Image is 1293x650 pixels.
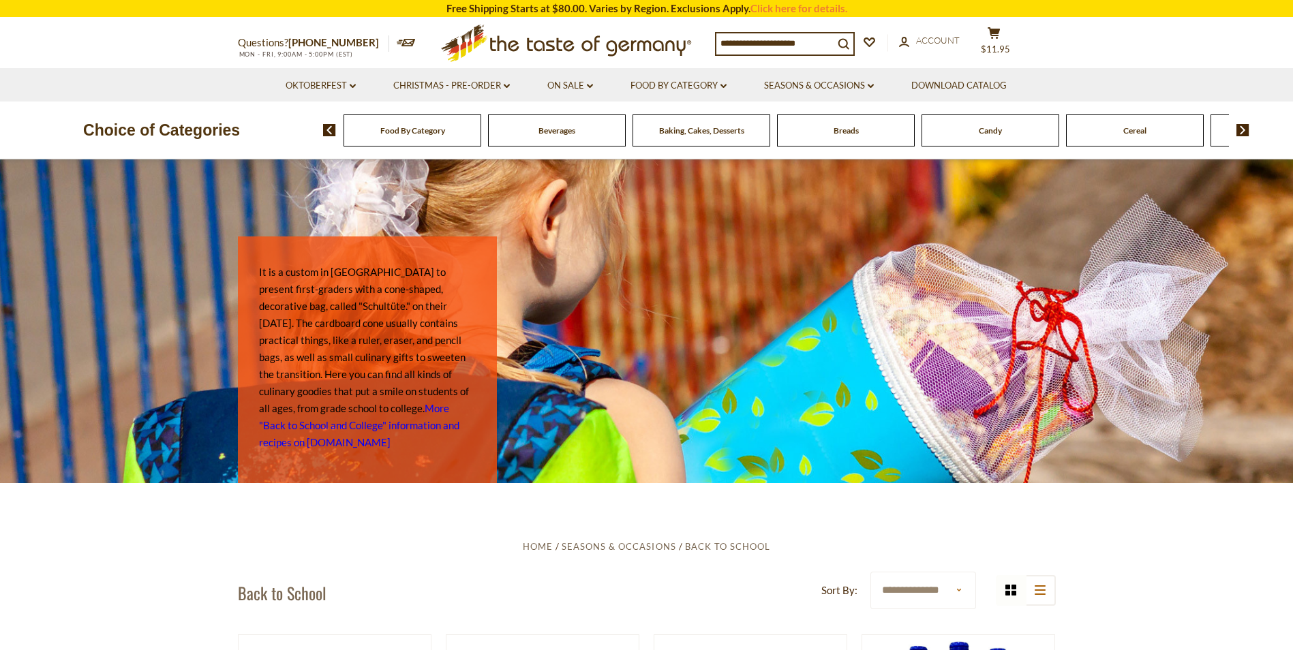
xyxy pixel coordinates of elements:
[238,583,326,603] h1: Back to School
[750,2,847,14] a: Click here for details.
[899,33,960,48] a: Account
[288,36,379,48] a: [PHONE_NUMBER]
[685,541,770,552] a: Back to School
[380,125,445,136] a: Food By Category
[834,125,859,136] a: Breads
[1123,125,1146,136] a: Cereal
[238,34,389,52] p: Questions?
[630,78,727,93] a: Food By Category
[974,27,1015,61] button: $11.95
[764,78,874,93] a: Seasons & Occasions
[259,402,459,448] a: More "Back to School and College" information and recipes on [DOMAIN_NAME]
[323,124,336,136] img: previous arrow
[547,78,593,93] a: On Sale
[1236,124,1249,136] img: next arrow
[979,125,1002,136] a: Candy
[523,541,553,552] a: Home
[286,78,356,93] a: Oktoberfest
[393,78,510,93] a: Christmas - PRE-ORDER
[981,44,1010,55] span: $11.95
[821,582,857,599] label: Sort By:
[911,78,1007,93] a: Download Catalog
[562,541,675,552] a: Seasons & Occasions
[238,50,354,58] span: MON - FRI, 9:00AM - 5:00PM (EST)
[259,264,476,451] p: It is a custom in [GEOGRAPHIC_DATA] to present first-graders with a cone-shaped, decorative bag, ...
[916,35,960,46] span: Account
[538,125,575,136] a: Beverages
[659,125,744,136] a: Baking, Cakes, Desserts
